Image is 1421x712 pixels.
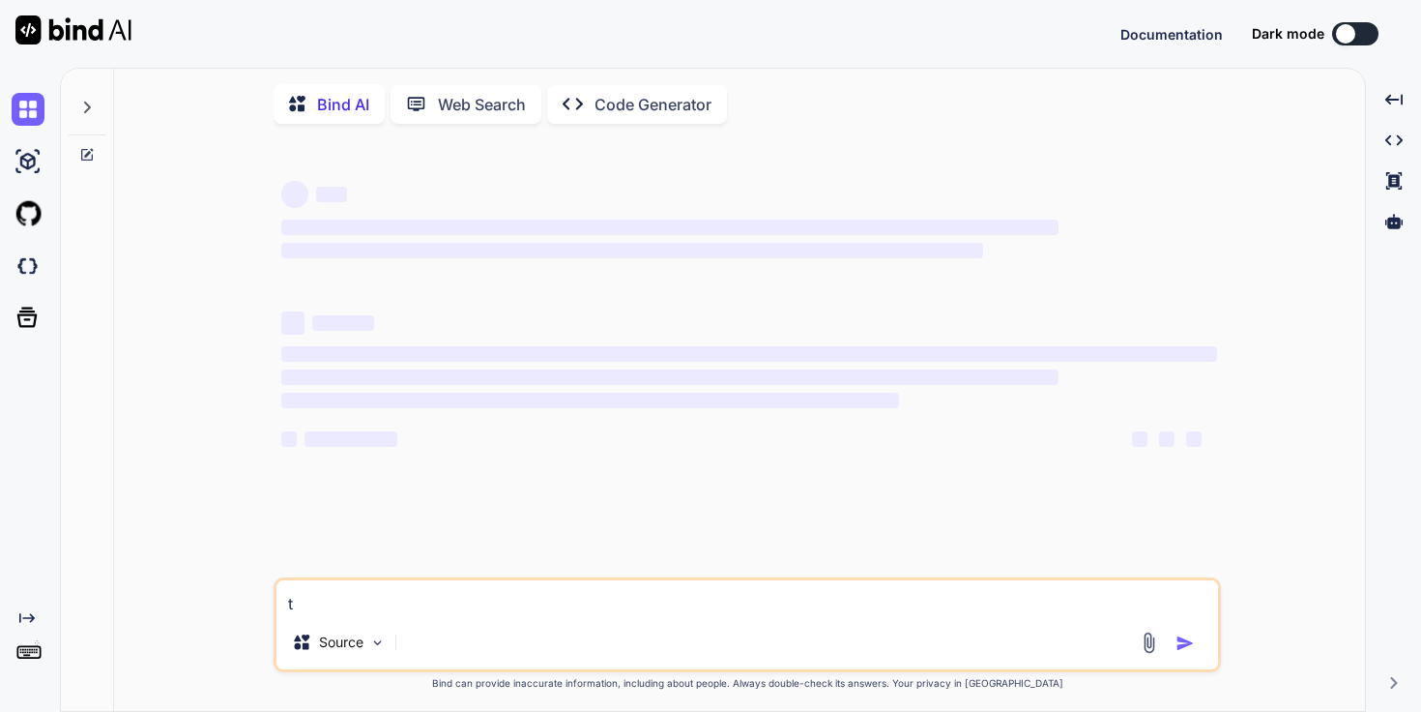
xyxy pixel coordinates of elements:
img: Pick Models [369,635,386,651]
span: Documentation [1120,26,1223,43]
span: ‌ [281,243,983,258]
span: ‌ [281,370,1058,385]
img: githubLight [12,197,44,230]
img: ai-studio [12,145,44,178]
textarea: t [276,580,1218,615]
img: icon [1175,634,1195,653]
p: Bind AI [317,93,369,116]
span: ‌ [316,187,347,202]
img: darkCloudIdeIcon [12,250,44,282]
img: attachment [1138,632,1160,654]
img: Bind AI [15,15,131,44]
span: ‌ [281,393,899,408]
span: ‌ [1186,431,1202,447]
span: ‌ [281,311,304,335]
p: Source [319,633,363,652]
img: chat [12,93,44,126]
p: Web Search [438,93,526,116]
button: Documentation [1120,24,1223,44]
span: ‌ [281,346,1217,362]
span: ‌ [304,431,397,447]
span: ‌ [1132,431,1147,447]
p: Code Generator [594,93,711,116]
span: ‌ [281,431,297,447]
span: ‌ [281,220,1058,235]
span: Dark mode [1252,24,1324,44]
span: ‌ [312,315,374,331]
span: ‌ [1159,431,1174,447]
span: ‌ [281,181,308,208]
p: Bind can provide inaccurate information, including about people. Always double-check its answers.... [274,676,1221,691]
